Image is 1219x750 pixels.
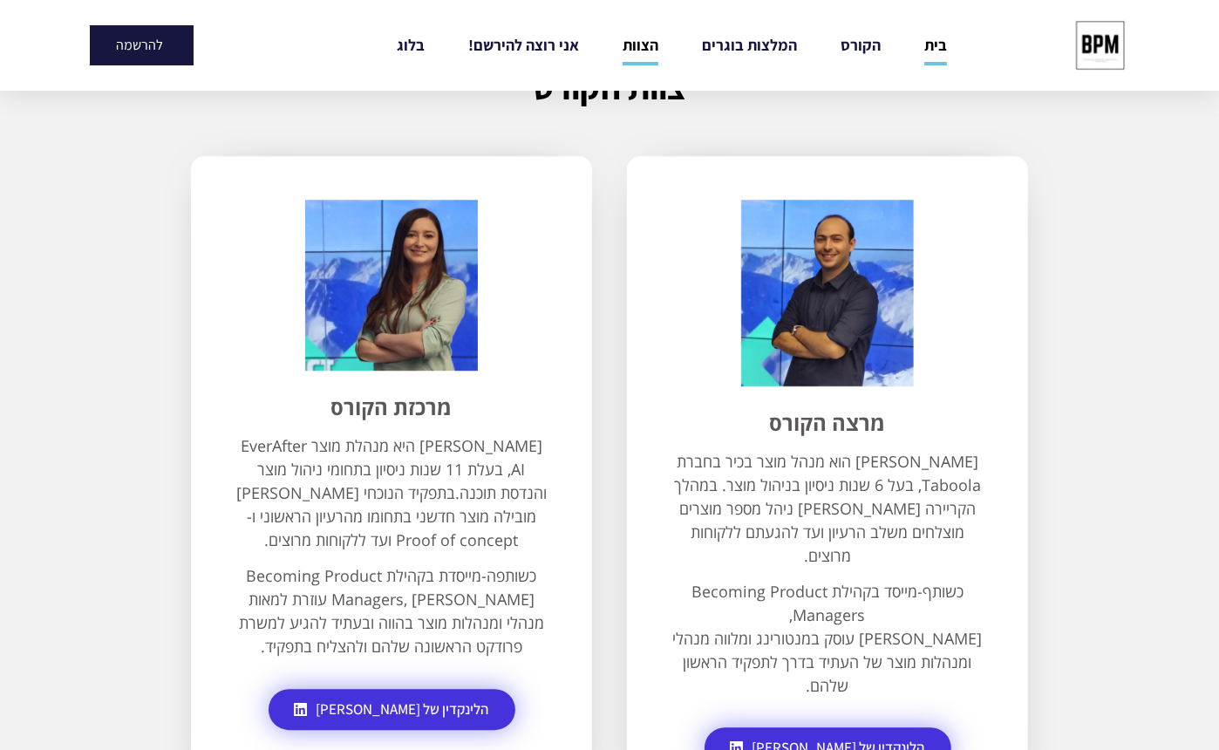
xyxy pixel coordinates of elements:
b: מרצה הקורס [770,408,886,437]
p: כשותפה-מייסדת בקהילת Becoming Product Managers, [PERSON_NAME] עוזרת למאות מנהלי ומנהלות מוצר בהוו... [235,564,548,658]
img: cropped-bpm-logo-1.jpeg [1068,13,1133,78]
span: להרשמה [116,38,163,52]
a: בלוג [397,25,425,65]
a: להרשמה [90,25,194,65]
a: אני רוצה להירשם! [468,25,579,65]
a: הצוות [623,25,658,65]
a: המלצות בוגרים [702,25,797,65]
p: [PERSON_NAME] הוא מנהל מוצר בכיר בחברת Taboola, בעל 6 שנות ניסיון בניהול מוצר. במהלך הקריירה [PER... [671,450,984,568]
span: הלינקדין של [PERSON_NAME] [317,702,489,717]
a: בית [924,25,947,65]
b: מרכזת הקורס [331,392,453,421]
nav: Menu [320,25,1025,65]
p: [PERSON_NAME] היא מנהלת מוצר EverAfter AI, בעלת 11 שנות ניסיון בתחומי ניהול מוצר והנדסת תוכנה.בתפ... [235,434,548,552]
a: הלינקדין של [PERSON_NAME] [269,689,515,730]
a: הקורס [841,25,881,65]
p: כשותף-מייסד בקהילת Becoming Product Managers, [PERSON_NAME] עוסק במנטורינג ומלווה מנהלי ומנהלות מ... [671,580,984,698]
